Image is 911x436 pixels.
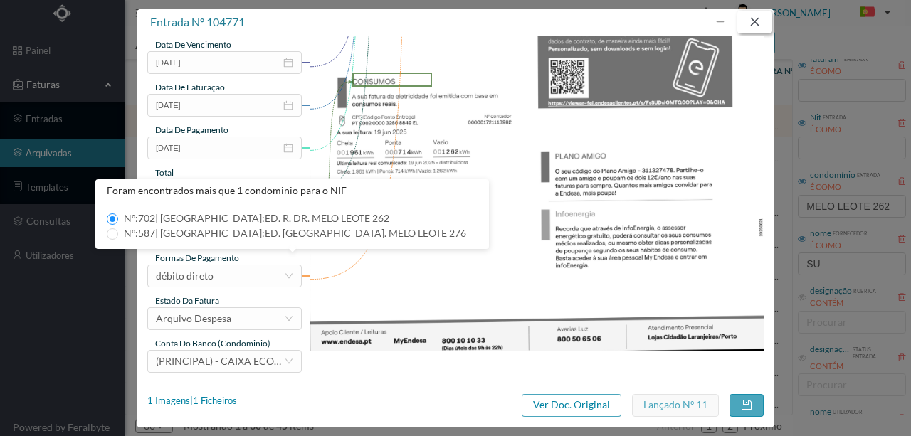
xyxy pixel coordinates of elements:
span: (PRINCIPAL) - CAIXA ECONOMICA MONTEPIO GERAL ([FINANCIAL_ID]) [156,355,487,367]
span: estado da fatura [155,295,219,306]
i: icon: calendar [283,143,293,153]
i: icon: down [285,357,293,366]
button: Ver Doc. Original [522,394,621,417]
div: débito direto [156,265,214,287]
div: Arquivo Despesa [156,308,231,329]
i: icon: calendar [283,58,293,68]
span: data de faturação [155,82,225,92]
span: Formas de Pagamento [155,252,239,263]
div: Foram encontrados mais que 1 condominio para o NIF [95,179,489,202]
span: data de vencimento [155,39,231,50]
button: PT [848,1,897,24]
div: 1 Imagens | 1 Ficheiros [147,394,237,408]
span: Nº: 702 | [GEOGRAPHIC_DATA]: ED. R. DR. MELO LEOTE 262 [118,212,395,224]
span: data de pagamento [155,124,228,135]
button: Lançado nº 11 [632,394,719,417]
i: icon: down [285,314,293,323]
span: total [155,167,174,178]
span: conta do banco (condominio) [155,338,270,349]
i: icon: calendar [283,100,293,110]
span: Nº: 587 | [GEOGRAPHIC_DATA]: ED. [GEOGRAPHIC_DATA]. MELO LEOTE 276 [118,227,472,239]
span: entrada nº 104771 [150,15,245,28]
i: icon: down [285,272,293,280]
